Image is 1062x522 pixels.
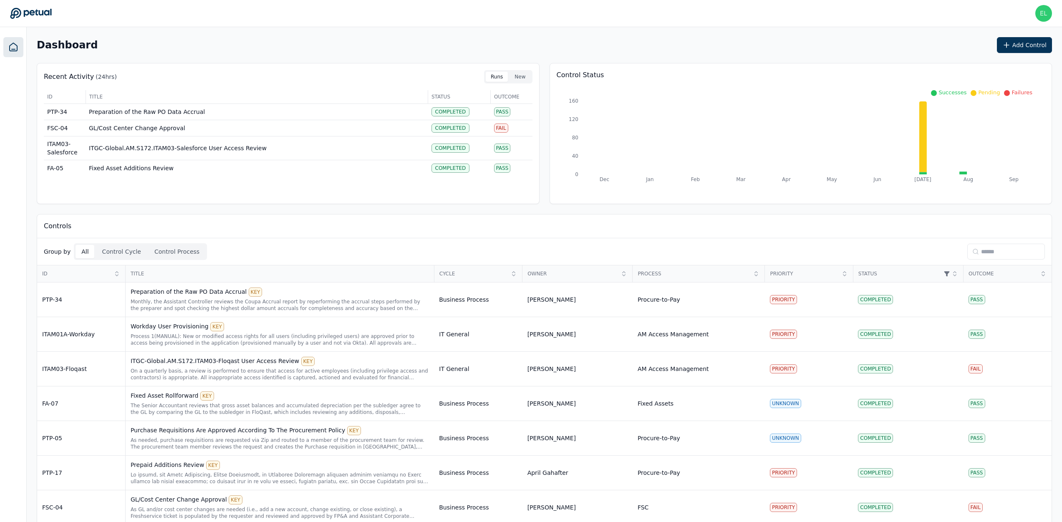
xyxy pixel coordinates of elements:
[557,70,1045,80] p: Control Status
[969,468,985,477] div: Pass
[770,434,801,443] div: UNKNOWN
[494,93,529,100] span: Outcome
[978,89,1000,96] span: Pending
[434,456,522,490] td: Business Process
[431,124,470,133] div: Completed
[1009,177,1019,182] tspan: Sep
[770,503,797,512] div: PRIORITY
[572,135,578,141] tspan: 80
[47,108,67,115] span: PTP-34
[44,221,71,231] p: Controls
[131,391,429,401] div: Fixed Asset Rollforward
[527,330,576,338] div: [PERSON_NAME]
[770,468,797,477] div: PRIORITY
[527,469,568,477] div: April Gahafter
[131,437,429,450] div: As needed, purchase requisitions are requested via Zip and routed to a member of the procurement ...
[47,141,78,156] span: ITAM03-Salesforce
[858,434,893,443] div: Completed
[131,357,429,366] div: ITGC-Global.AM.S172.ITAM03-Floqast User Access Review
[229,495,242,504] div: KEY
[638,503,648,512] div: FSC
[494,144,511,153] div: Pass
[638,434,680,442] div: Procure-to-Pay
[494,164,511,173] div: Pass
[858,295,893,304] div: Completed
[1012,89,1032,96] span: Failures
[42,503,120,512] div: FSC-04
[47,125,68,131] span: FSC-04
[431,144,470,153] div: Completed
[969,434,985,443] div: Pass
[770,399,801,408] div: UNKNOWN
[47,165,63,171] span: FA-05
[569,98,578,104] tspan: 160
[527,295,576,304] div: [PERSON_NAME]
[858,270,941,277] span: Status
[42,295,120,304] div: PTP-34
[301,357,315,366] div: KEY
[131,368,429,381] div: On a quarterly basis, a review is performed to ensure that access for active employees (including...
[434,352,522,386] td: IT General
[434,386,522,421] td: Business Process
[86,120,428,136] td: GL/Cost Center Change Approval
[873,177,881,182] tspan: Jun
[638,330,709,338] div: AM Access Management
[638,295,680,304] div: Procure-to-Pay
[206,461,220,470] div: KEY
[572,153,578,159] tspan: 40
[527,503,576,512] div: [PERSON_NAME]
[827,177,837,182] tspan: May
[42,270,111,277] span: ID
[42,365,120,373] div: ITAM03-Floqast
[131,426,429,435] div: Purchase Requisitions Are Approved According To The Procurement Policy
[914,177,931,182] tspan: [DATE]
[86,160,428,177] td: Fixed Asset Additions Review
[76,245,94,258] button: All
[434,282,522,317] td: Business Process
[736,177,746,182] tspan: Mar
[431,164,470,173] div: Completed
[131,495,429,504] div: GL/Cost Center Change Approval
[527,270,618,277] span: Owner
[969,399,985,408] div: Pass
[131,333,429,346] div: Process 1(MANUAL): New or modified access rights for all users (including privileged users) are a...
[997,37,1052,53] button: Add Control
[42,399,120,408] div: FA-07
[89,93,425,100] span: Title
[646,177,653,182] tspan: Jan
[969,364,983,373] div: Fail
[210,322,224,331] div: KEY
[3,37,23,57] a: Dashboard
[858,468,893,477] div: Completed
[37,39,98,51] h2: Dashboard
[86,136,428,160] td: ITGC-Global.AM.S172.ITAM03-Salesforce User Access Review
[858,503,893,512] div: Completed
[599,177,609,182] tspan: Dec
[638,399,674,408] div: Fixed Assets
[439,270,508,277] span: Cycle
[486,72,508,82] button: Runs
[494,107,511,116] div: Pass
[149,245,205,258] button: Control Process
[44,247,71,256] p: Group by
[858,330,893,339] div: Completed
[969,270,1037,277] span: Outcome
[42,330,120,338] div: ITAM01A-Workday
[638,469,680,477] div: Procure-to-Pay
[200,391,214,401] div: KEY
[131,402,429,416] div: The Senior Accountant reviews that gross asset balances and accumulated depreciation per the subl...
[434,317,522,352] td: IT General
[131,322,429,331] div: Workday User Provisioning
[858,399,893,408] div: Completed
[44,72,94,82] p: Recent Activity
[527,399,576,408] div: [PERSON_NAME]
[510,72,530,82] button: New
[527,434,576,442] div: [PERSON_NAME]
[131,287,429,297] div: Preparation of the Raw PO Data Accrual
[770,270,838,277] span: Priority
[964,177,973,182] tspan: Aug
[431,93,487,100] span: Status
[575,171,578,177] tspan: 0
[431,107,470,116] div: Completed
[131,270,429,277] span: Title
